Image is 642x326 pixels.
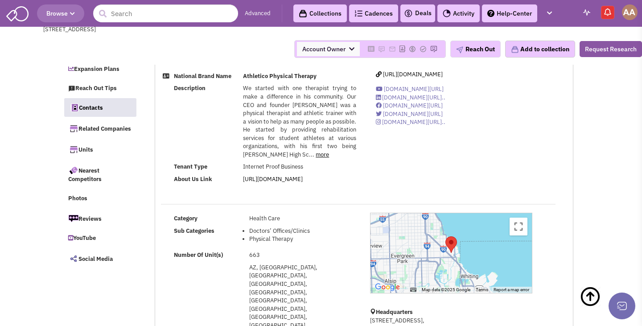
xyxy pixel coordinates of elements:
button: Keyboard shortcuts [410,287,416,293]
b: About Us Link [174,175,212,183]
span: Account Owner [297,42,360,56]
a: Reviews [64,209,136,228]
img: SmartAdmin [6,4,29,21]
a: Help-Center [482,4,537,22]
img: Please add to your accounts [409,45,416,53]
a: more [316,151,329,158]
div: [STREET_ADDRESS] [43,25,276,34]
a: YouTube [64,230,136,247]
div: Athletico Physical Therapy [445,236,457,253]
a: Collections [293,4,347,22]
b: Category [174,215,198,222]
img: icon-collection-lavender.png [511,45,519,54]
span: We started with one therapist trying to make a difference in his community. Our CEO and founder [... [243,84,356,158]
a: [DOMAIN_NAME][URL] [376,110,443,118]
button: Toggle fullscreen view [510,218,527,235]
img: Abe Arteaga [622,4,638,20]
a: Advanced [245,9,271,18]
img: Please add to your accounts [430,45,437,53]
button: Request Research [580,41,642,57]
img: Activity.png [443,9,451,17]
span: [DOMAIN_NAME][URL] [383,110,443,118]
img: Cadences_logo.png [354,10,362,17]
b: Sub Categories [174,227,214,235]
button: Browse [37,4,84,22]
a: Report a map error [494,287,529,292]
a: Reach Out Tips [64,80,136,97]
a: [DOMAIN_NAME][URL] [376,85,444,93]
td: Internet Proof Business [241,161,358,173]
a: Related Companies [64,119,136,138]
img: Please add to your accounts [389,45,396,53]
a: Terms [476,287,488,292]
img: help.png [487,10,494,17]
a: Social Media [64,249,136,268]
a: [DOMAIN_NAME][URL] [376,102,443,109]
img: icon-deals.svg [404,8,413,19]
a: Cadences [349,4,398,22]
a: [URL][DOMAIN_NAME] [376,70,443,78]
span: [DOMAIN_NAME][URL].. [382,118,445,126]
a: Contacts [64,98,136,117]
a: Deals [404,8,432,19]
a: Open this area in Google Maps (opens a new window) [373,281,402,293]
span: [DOMAIN_NAME][URL].. [382,94,445,101]
a: Activity [437,4,480,22]
a: [DOMAIN_NAME][URL].. [376,118,445,126]
li: Physical Therapy [249,235,357,243]
img: Please add to your accounts [420,45,427,53]
a: [URL][DOMAIN_NAME] [243,175,303,183]
a: [DOMAIN_NAME][URL].. [376,94,445,101]
span: [DOMAIN_NAME][URL] [383,102,443,109]
span: Browse [46,9,75,17]
button: Add to collection [505,41,575,58]
a: Photos [64,190,136,207]
td: Health Care [247,213,358,225]
b: Headquarters [376,308,413,316]
span: [URL][DOMAIN_NAME] [383,70,443,78]
b: Tenant Type [174,163,207,170]
img: Please add to your accounts [378,45,385,53]
span: [DOMAIN_NAME][URL] [384,85,444,93]
li: Doctors’ Offices/Clinics [249,227,357,235]
input: Search [93,4,238,22]
b: Number Of Unit(s) [174,251,223,259]
a: Units [64,140,136,159]
img: plane.png [456,46,463,54]
span: Map data ©2025 Google [422,287,470,292]
td: 663 [247,249,358,261]
b: National Brand Name [174,72,231,80]
img: icon-collection-lavender-black.svg [299,9,307,18]
b: Athletico Physical Therapy [243,72,317,80]
a: Expansion Plans [64,61,136,78]
b: Description [174,84,206,92]
button: Reach Out [450,41,501,58]
img: Google [373,281,402,293]
a: Nearest Competitors [64,161,136,188]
